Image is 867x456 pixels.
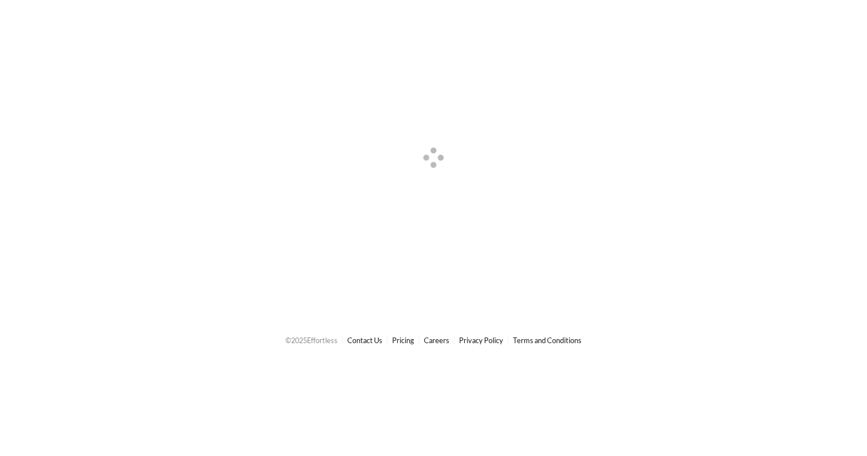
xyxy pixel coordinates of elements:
[424,336,449,345] a: Careers
[347,336,382,345] a: Contact Us
[513,336,582,345] a: Terms and Conditions
[459,336,503,345] a: Privacy Policy
[285,336,338,345] span: © 2025 Effortless
[392,336,414,345] a: Pricing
